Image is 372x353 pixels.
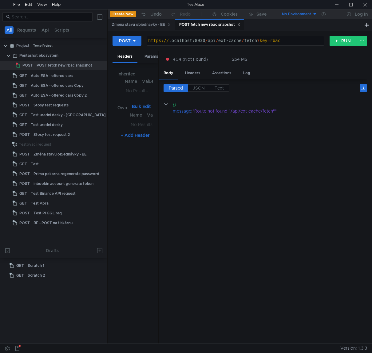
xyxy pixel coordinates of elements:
button: No Environment [275,9,317,19]
span: POST [19,130,30,139]
h6: Inherited [117,70,153,78]
div: inbookin account generate token [34,179,93,188]
div: POST [119,37,131,44]
span: GET [19,110,27,120]
span: GET [19,120,27,129]
div: "Route not found "/api/ext-cache/fetch"" [192,108,359,114]
div: Test uredni desky [31,120,63,129]
div: Změna stavu objednávky - BE [112,21,171,28]
th: Name [122,78,140,85]
div: Scratch 2 [28,271,45,280]
span: POST [19,179,30,188]
button: Bulk Edit [129,103,153,110]
div: Auto ESA - offered cars Copy 2 [31,91,87,100]
button: Redo [166,10,195,19]
span: POST [19,101,30,110]
span: POST [19,169,30,178]
div: Headers [113,51,137,63]
h6: Own [117,104,129,111]
button: Api [40,26,51,34]
div: Test uredni desky - [GEOGRAPHIC_DATA] [31,110,106,120]
button: RUN [330,36,357,46]
div: Stosy test requests [34,101,69,110]
span: GET [19,189,27,198]
span: Text [215,85,224,91]
div: Headers [180,67,205,79]
span: Version: 1.3.3 [340,344,367,353]
span: GET [19,159,27,169]
nz-embed-empty: No Results [131,122,152,127]
div: {} [172,101,358,108]
button: Requests [15,26,38,34]
div: BE - POST na tiskárnu [34,218,73,228]
div: Scratch 1 [28,261,44,270]
button: POST [113,36,141,46]
div: Test [31,159,39,169]
span: GET [19,91,27,100]
button: Scripts [53,26,71,34]
div: : [173,108,367,114]
div: Test PI GQL req [34,209,62,218]
div: Log In [355,10,368,18]
th: Value [140,78,156,85]
span: POST [22,61,33,70]
span: Parsed [169,85,183,91]
nz-embed-empty: No Results [126,88,148,94]
div: Test Abra [31,199,49,208]
span: POST [19,150,30,159]
div: Auto ESA - offered cars Copy [31,81,84,90]
span: JSON [193,85,205,91]
div: 254 MS [232,56,247,62]
button: Create New [110,11,136,17]
div: Params [140,51,163,62]
span: GET [19,199,27,208]
span: POST [19,218,30,228]
div: Stosy test request 2 [34,130,70,139]
span: POST [19,209,30,218]
div: Assertions [207,67,236,79]
span: GET [19,81,27,90]
div: No Environment [282,11,311,17]
div: POST fetch new rbac snapshot [179,21,240,28]
div: Drafts [46,247,59,254]
button: All [5,26,14,34]
div: message [173,108,191,114]
div: Změna stavu objednávky - BE [34,150,87,159]
span: GET [16,271,24,280]
div: Save [256,12,267,16]
input: Search... [12,13,89,20]
div: Log [238,67,255,79]
div: Prima pekarna regenerate password [34,169,99,178]
div: Cookies [221,10,238,18]
div: Redo [180,10,191,18]
span: GET [16,261,24,270]
div: Pentashot ekosystem [19,51,58,60]
span: GET [19,71,27,80]
div: Test Binance API request [31,189,76,198]
div: Auto ESA - offered cars [31,71,73,80]
th: Value [144,111,161,119]
div: Body [159,67,178,79]
div: Project [16,41,30,50]
div: Undo [150,10,162,18]
div: Testovací request [19,140,51,149]
button: + Add Header [118,132,152,139]
button: Undo [136,10,166,19]
div: Temp Project [33,41,53,50]
div: POST fetch new rbac snapshot [37,61,92,70]
th: Name [127,111,144,119]
span: 404 (Not Found) [173,56,208,63]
